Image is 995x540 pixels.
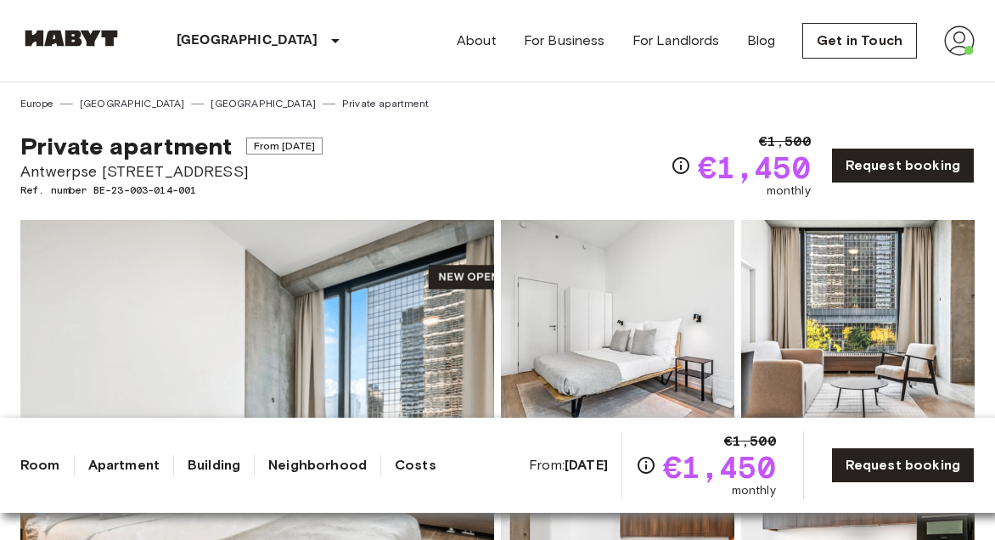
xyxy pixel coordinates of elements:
a: Building [188,455,240,475]
svg: Check cost overview for full price breakdown. Please note that discounts apply to new joiners onl... [636,455,656,475]
span: monthly [767,183,811,200]
svg: Check cost overview for full price breakdown. Please note that discounts apply to new joiners onl... [671,155,691,176]
b: [DATE] [565,457,608,473]
a: [GEOGRAPHIC_DATA] [80,96,185,111]
span: Antwerpse [STREET_ADDRESS] [20,160,323,183]
span: Private apartment [20,132,233,160]
a: Europe [20,96,53,111]
a: Request booking [831,148,975,183]
a: Neighborhood [268,455,367,475]
a: About [457,31,497,51]
a: Room [20,455,60,475]
a: For Landlords [632,31,720,51]
a: Request booking [831,447,975,483]
span: €1,500 [759,132,811,152]
img: Picture of unit BE-23-003-014-001 [501,220,734,442]
a: Blog [747,31,776,51]
img: Habyt [20,30,122,47]
img: Picture of unit BE-23-003-014-001 [741,220,975,442]
a: Costs [395,455,436,475]
span: €1,450 [663,452,776,482]
a: For Business [524,31,605,51]
span: monthly [732,482,776,499]
span: €1,500 [724,431,776,452]
a: Get in Touch [802,23,917,59]
a: Private apartment [342,96,430,111]
a: [GEOGRAPHIC_DATA] [211,96,316,111]
p: [GEOGRAPHIC_DATA] [177,31,318,51]
span: From: [529,456,608,475]
span: €1,450 [698,152,811,183]
span: Ref. number BE-23-003-014-001 [20,183,323,198]
a: Apartment [88,455,160,475]
span: From [DATE] [246,138,323,155]
img: avatar [944,25,975,56]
